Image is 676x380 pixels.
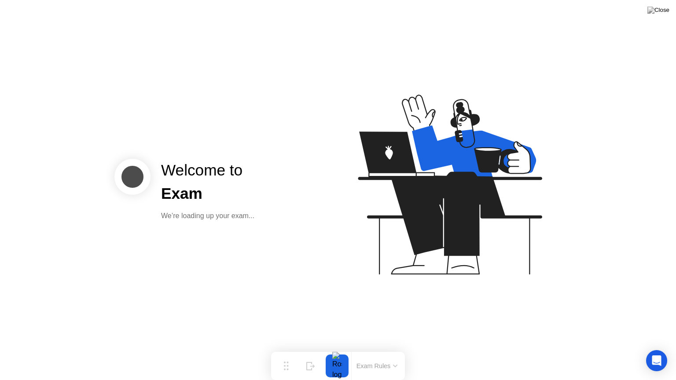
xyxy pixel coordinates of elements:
[161,211,254,221] div: We’re loading up your exam...
[161,159,254,182] div: Welcome to
[647,7,669,14] img: Close
[646,350,667,371] div: Open Intercom Messenger
[161,182,254,205] div: Exam
[354,362,400,370] button: Exam Rules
